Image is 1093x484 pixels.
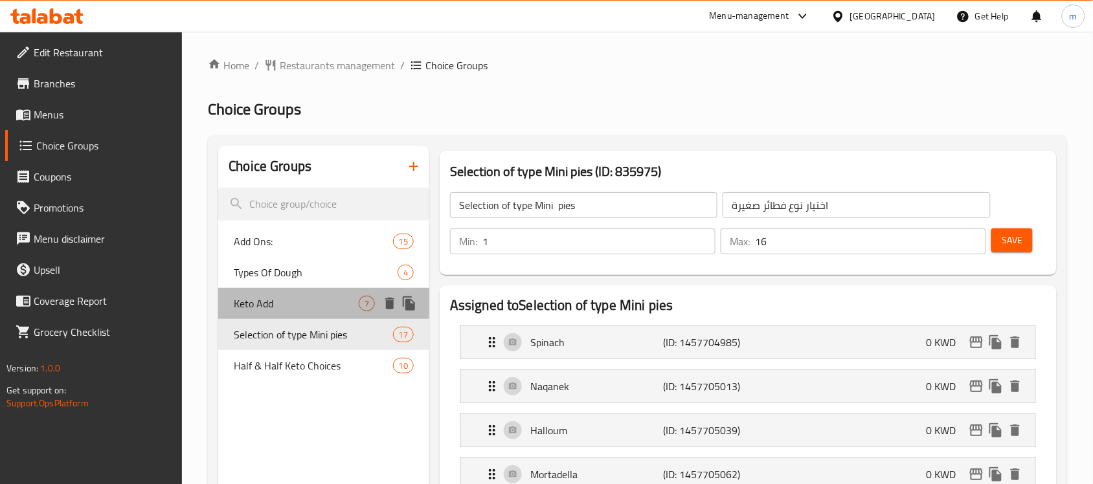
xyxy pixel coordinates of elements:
[986,421,1006,440] button: duplicate
[218,350,429,381] div: Half & Half Keto Choices10
[927,335,967,350] p: 0 KWD
[530,467,663,482] p: Mortadella
[34,293,172,309] span: Coverage Report
[1006,377,1025,396] button: delete
[5,68,183,99] a: Branches
[394,360,413,372] span: 10
[5,99,183,130] a: Menus
[450,320,1046,364] li: Expand
[229,157,311,176] h2: Choice Groups
[218,319,429,350] div: Selection of type Mini pies17
[530,379,663,394] p: Naqanek
[530,335,663,350] p: Spinach
[398,267,413,279] span: 4
[967,465,986,484] button: edit
[359,298,374,310] span: 7
[6,395,89,412] a: Support.OpsPlatform
[208,58,249,73] a: Home
[234,358,392,373] span: Half & Half Keto Choices
[986,333,1006,352] button: duplicate
[663,467,752,482] p: (ID: 1457705062)
[1006,333,1025,352] button: delete
[36,138,172,153] span: Choice Groups
[264,58,395,73] a: Restaurants management
[394,236,413,248] span: 15
[530,423,663,438] p: Halloum
[393,327,414,342] div: Choices
[710,8,789,24] div: Menu-management
[5,223,183,254] a: Menu disclaimer
[425,58,488,73] span: Choice Groups
[663,335,752,350] p: (ID: 1457704985)
[5,316,183,347] a: Grocery Checklist
[234,234,392,249] span: Add Ons:
[991,228,1033,252] button: Save
[461,326,1035,358] div: Expand
[450,364,1046,408] li: Expand
[34,200,172,215] span: Promotions
[927,423,967,438] p: 0 KWD
[400,58,405,73] li: /
[40,360,60,377] span: 1.0.0
[254,58,259,73] li: /
[927,467,967,482] p: 0 KWD
[5,130,183,161] a: Choice Groups
[234,296,359,311] span: Keto Add
[663,423,752,438] p: (ID: 1457705039)
[34,324,172,340] span: Grocery Checklist
[34,45,172,60] span: Edit Restaurant
[450,408,1046,452] li: Expand
[5,37,183,68] a: Edit Restaurant
[208,94,301,124] span: Choice Groups
[459,234,477,249] p: Min:
[394,329,413,341] span: 17
[218,257,429,288] div: Types Of Dough4
[461,370,1035,402] div: Expand
[218,288,429,319] div: Keto Add7deleteduplicate
[359,296,375,311] div: Choices
[208,58,1067,73] nav: breadcrumb
[967,421,986,440] button: edit
[850,9,936,23] div: [GEOGRAPHIC_DATA]
[461,414,1035,446] div: Expand
[5,285,183,316] a: Coverage Report
[234,265,398,280] span: Types Of Dough
[5,254,183,285] a: Upsell
[218,226,429,257] div: Add Ons:15
[927,379,967,394] p: 0 KWD
[986,465,1006,484] button: duplicate
[450,161,1046,182] h3: Selection of type Mini pies (ID: 835975)
[967,333,986,352] button: edit
[986,377,1006,396] button: duplicate
[663,379,752,394] p: (ID: 1457705013)
[34,76,172,91] span: Branches
[34,231,172,247] span: Menu disclaimer
[730,234,750,249] p: Max:
[1070,9,1077,23] span: m
[380,294,400,313] button: delete
[450,296,1046,315] h2: Assigned to Selection of type Mini pies
[400,294,419,313] button: duplicate
[234,327,392,342] span: Selection of type Mini pies
[967,377,986,396] button: edit
[5,192,183,223] a: Promotions
[280,58,395,73] span: Restaurants management
[1006,465,1025,484] button: delete
[34,107,172,122] span: Menus
[393,358,414,373] div: Choices
[1002,232,1022,248] span: Save
[218,188,429,221] input: search
[393,234,414,249] div: Choices
[34,169,172,184] span: Coupons
[34,262,172,278] span: Upsell
[6,360,38,377] span: Version:
[6,382,66,399] span: Get support on:
[5,161,183,192] a: Coupons
[1006,421,1025,440] button: delete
